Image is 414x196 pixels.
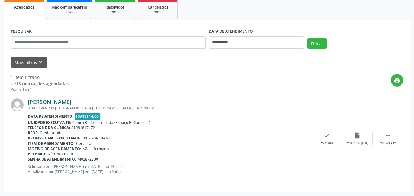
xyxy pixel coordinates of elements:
[28,114,74,119] b: Data de atendimento:
[28,125,70,130] b: Telefone da clínica:
[82,146,109,151] span: Não informado
[28,164,311,174] p: Solicitado por [PERSON_NAME] em [DATE] - há 14 dias Atualizado por [PERSON_NAME] em [DATE] - há 2...
[354,132,361,139] i: insert_drive_file
[11,57,47,68] button: Mais filtroskeyboard_arrow_down
[28,146,81,151] b: Motivo de agendamento:
[16,81,69,87] strong: 13 marcações agendadas
[71,125,95,130] span: 81981817472
[100,10,130,15] div: 2025
[307,38,327,49] button: Filtrar
[105,5,124,10] span: Resolvidos
[11,74,69,80] div: 1 item filtrado
[148,5,168,10] span: Cancelados
[52,5,87,10] span: Não compareceram
[28,135,82,141] b: Profissional executante:
[37,59,44,66] i: keyboard_arrow_down
[48,151,74,157] span: Não informado
[380,141,396,145] div: Mais ações
[83,135,112,141] span: [PERSON_NAME]
[78,157,98,162] span: M02872830
[209,27,253,36] label: DATA DE ATENDIMENTO
[28,105,311,111] div: RUA SEVERINO [GEOGRAPHIC_DATA], [GEOGRAPHIC_DATA], Carpina - PE
[11,80,69,87] div: de
[75,113,101,120] span: [DATE] 14:00
[391,74,403,87] button: print
[323,132,330,139] i: check
[28,141,75,146] b: Item de agendamento:
[28,98,71,105] a: [PERSON_NAME]
[52,10,87,15] div: 2025
[11,87,69,92] div: Página 1 de 1
[142,10,173,15] div: 2025
[28,130,39,135] b: Rede:
[394,77,401,84] i: print
[28,157,76,162] b: Senha de atendimento:
[28,120,71,125] b: Unidade executante:
[11,98,24,111] img: img
[76,141,91,146] span: Geriatria
[14,5,34,10] span: Agendados
[385,132,391,139] i: 
[72,120,150,125] span: Clínica Reflorescer Ltda (Espaço Reflorescer)
[28,151,47,157] b: Preparo:
[40,130,63,135] span: Credenciada
[11,27,32,36] label: PESQUISAR
[346,141,368,145] div: Exportar (PDF)
[319,141,334,145] div: Resolvido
